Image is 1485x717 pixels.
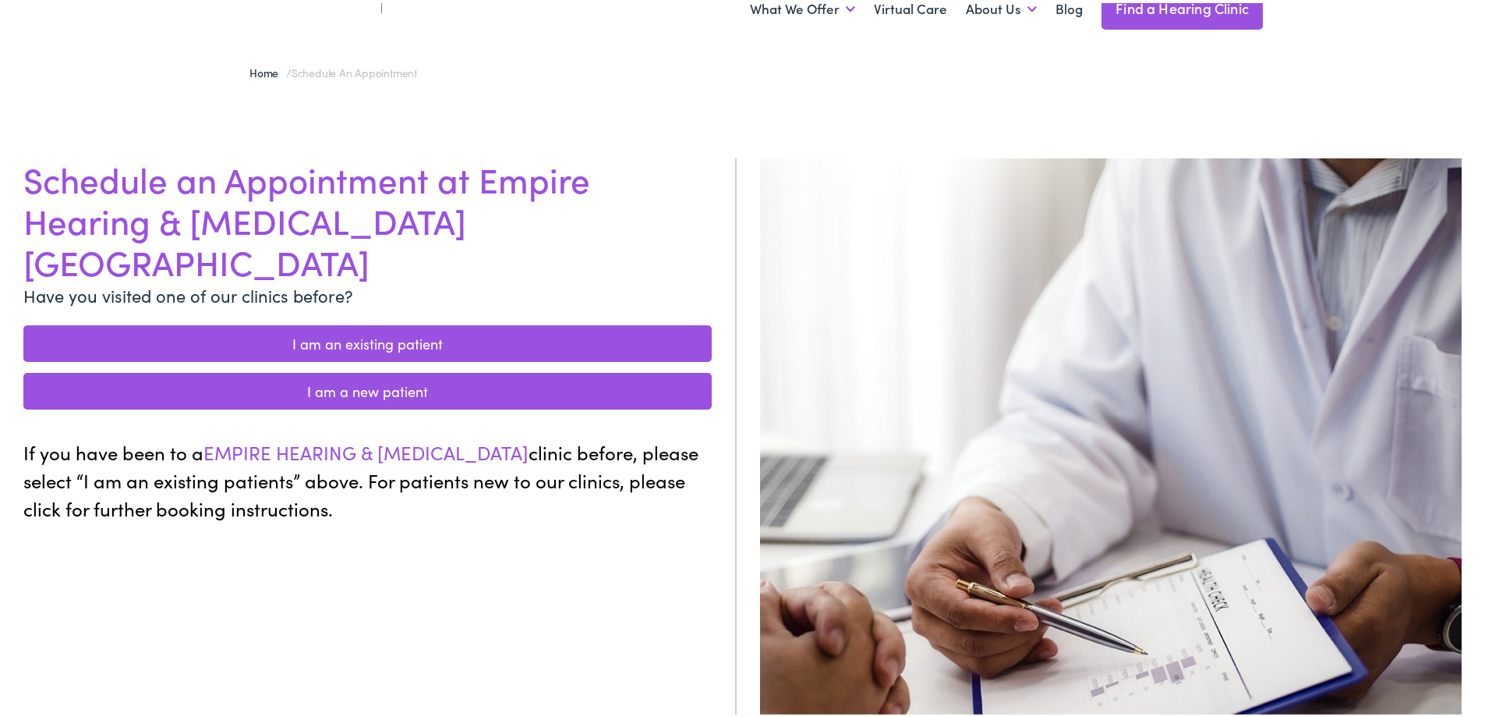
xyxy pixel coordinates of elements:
span: EMPIRE HEARING & [MEDICAL_DATA] [203,436,529,462]
span: Schedule an Appointment [292,62,417,77]
a: I am an existing patient [23,322,712,359]
p: If you have been to a clinic before, please select “I am an existing patients” above. For patient... [23,435,712,520]
a: Home [249,62,286,77]
a: I am a new patient [23,370,712,406]
span: / [249,62,417,77]
h1: Schedule an Appointment at Empire Hearing & [MEDICAL_DATA] [GEOGRAPHIC_DATA] [23,155,712,279]
p: Have you visited one of our clinics before? [23,279,712,305]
